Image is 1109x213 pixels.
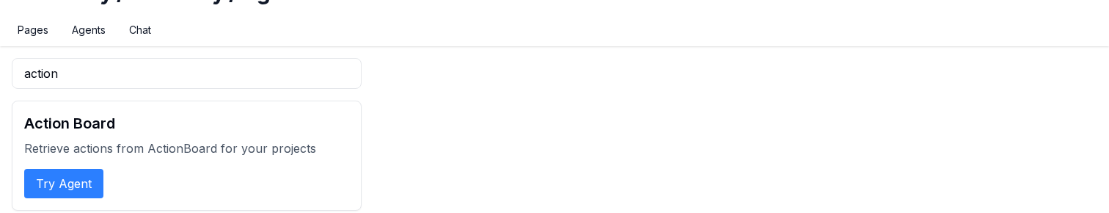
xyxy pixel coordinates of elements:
[129,23,151,37] a: Chat
[24,169,103,198] button: Try Agent
[12,58,362,89] input: Search agents...
[72,23,106,37] a: Agents
[18,23,48,37] a: Pages
[24,113,349,134] h2: Action Board
[24,140,349,157] p: Retrieve actions from ActionBoard for your projects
